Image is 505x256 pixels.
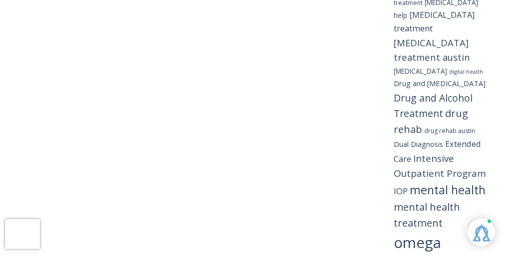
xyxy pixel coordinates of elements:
[394,139,443,149] a: Dual Diagnosis (6 items)
[424,127,475,135] a: drug rehab austin (4 items)
[449,68,483,75] a: digital health (3 items)
[394,185,408,197] a: IOP (9 items)
[394,67,447,76] a: digital detox (5 items)
[394,200,460,230] a: mental health treatment (14 items)
[394,78,486,88] a: Drug and Alcohol Addiction (6 items)
[394,91,473,120] a: Drug and Alcohol Treatment (13 items)
[394,152,486,180] a: Intensive Outpatient Program (12 items)
[394,9,475,34] a: depression treatment (8 items)
[410,182,486,198] a: mental health (23 items)
[394,138,481,164] a: Extended Care (8 items)
[5,219,40,249] iframe: reCAPTCHA
[394,36,470,64] a: depression treatment austin (11 items)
